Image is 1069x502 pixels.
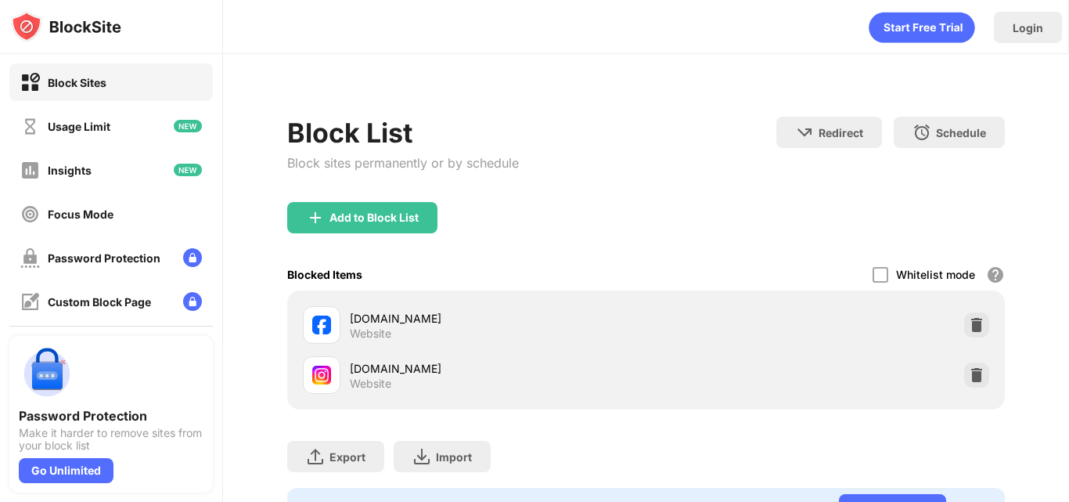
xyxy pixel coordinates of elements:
[896,268,975,281] div: Whitelist mode
[312,366,331,385] img: favicons
[20,248,40,268] img: password-protection-off.svg
[48,120,110,133] div: Usage Limit
[287,155,519,171] div: Block sites permanently or by schedule
[20,117,40,136] img: time-usage-off.svg
[20,292,40,312] img: customize-block-page-off.svg
[350,360,646,377] div: [DOMAIN_NAME]
[48,208,113,221] div: Focus Mode
[183,292,202,311] img: lock-menu.svg
[329,211,419,224] div: Add to Block List
[174,164,202,176] img: new-icon.svg
[19,408,203,424] div: Password Protection
[329,450,365,464] div: Export
[19,458,113,483] div: Go Unlimited
[183,248,202,267] img: lock-menu.svg
[350,377,391,391] div: Website
[11,11,121,42] img: logo-blocksite.svg
[287,117,519,149] div: Block List
[48,76,106,89] div: Block Sites
[1013,21,1043,34] div: Login
[936,126,986,139] div: Schedule
[869,12,975,43] div: animation
[20,204,40,224] img: focus-off.svg
[19,427,203,452] div: Make it harder to remove sites from your block list
[350,327,391,341] div: Website
[350,310,646,327] div: [DOMAIN_NAME]
[48,164,92,177] div: Insights
[48,295,151,309] div: Custom Block Page
[819,126,863,139] div: Redirect
[436,450,472,464] div: Import
[20,161,40,180] img: insights-off.svg
[19,345,75,402] img: push-password-protection.svg
[312,316,331,334] img: favicons
[20,73,40,92] img: block-on.svg
[174,120,202,132] img: new-icon.svg
[287,268,362,281] div: Blocked Items
[48,251,160,265] div: Password Protection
